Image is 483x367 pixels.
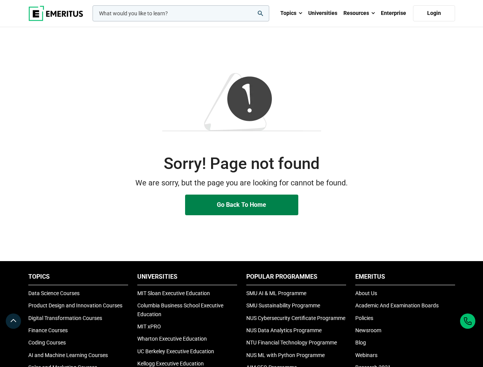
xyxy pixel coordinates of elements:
[246,327,322,333] a: NUS Data Analytics Programme
[185,195,298,215] a: Go Back To Home
[413,5,455,21] a: Login
[217,201,266,208] span: Go Back To Home
[93,5,269,21] input: woocommerce-product-search-field-0
[162,73,321,131] img: 404-Image
[246,290,306,296] a: SMU AI & ML Programme
[355,290,377,296] a: About Us
[28,154,455,173] h2: Sorry! Page not found
[137,336,207,342] a: Wharton Executive Education
[28,339,66,346] a: Coding Courses
[137,290,210,296] a: MIT Sloan Executive Education
[246,339,337,346] a: NTU Financial Technology Programme
[28,290,80,296] a: Data Science Courses
[28,327,68,333] a: Finance Courses
[355,315,373,321] a: Policies
[355,327,381,333] a: Newsroom
[28,177,455,189] p: We are sorry, but the page you are looking for cannot be found.
[137,361,204,367] a: Kellogg Executive Education
[246,352,325,358] a: NUS ML with Python Programme
[28,352,108,358] a: AI and Machine Learning Courses
[28,315,102,321] a: Digital Transformation Courses
[246,315,345,321] a: NUS Cybersecurity Certificate Programme
[137,302,223,317] a: Columbia Business School Executive Education
[355,339,366,346] a: Blog
[355,352,377,358] a: Webinars
[246,302,320,309] a: SMU Sustainability Programme
[137,348,214,354] a: UC Berkeley Executive Education
[355,302,439,309] a: Academic And Examination Boards
[137,323,161,330] a: MIT xPRO
[28,302,122,309] a: Product Design and Innovation Courses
